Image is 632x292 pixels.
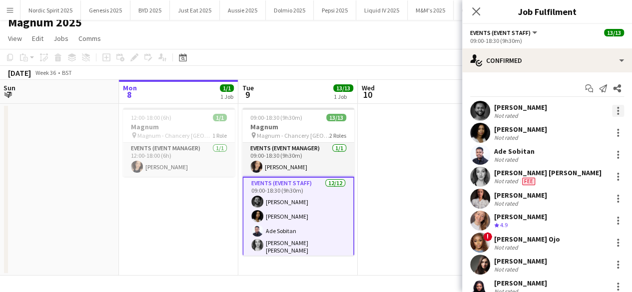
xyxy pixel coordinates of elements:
span: Magnum - Chancery [GEOGRAPHIC_DATA] [257,132,329,139]
button: Just Eat 2025 [170,0,220,20]
div: Not rated [494,156,520,163]
span: Magnum - Chancery [GEOGRAPHIC_DATA] [137,132,212,139]
span: 1/1 [213,114,227,121]
span: View [8,34,22,43]
div: Not rated [494,177,520,185]
span: 8 [121,89,137,100]
h3: Magnum [123,122,235,131]
span: Comms [78,34,101,43]
div: Not rated [494,112,520,119]
div: [DATE] [8,68,31,78]
span: Fee [522,178,535,185]
span: ! [483,232,492,241]
span: 2 Roles [329,132,346,139]
div: Not rated [494,244,520,251]
app-card-role: Events (Event Manager)1/109:00-18:30 (9h30m)[PERSON_NAME] [242,143,354,177]
span: 13/13 [326,114,346,121]
div: Not rated [494,200,520,207]
div: [PERSON_NAME] [PERSON_NAME] [494,168,602,177]
span: 12:00-18:00 (6h) [131,114,171,121]
div: [PERSON_NAME] [494,191,547,200]
button: Old Spice 2025 [454,0,507,20]
button: Liquid IV 2025 [356,0,408,20]
div: [PERSON_NAME] Ojo [494,235,560,244]
div: Ade Sobitan [494,147,535,156]
app-card-role: Events (Event Manager)1/112:00-18:00 (6h)[PERSON_NAME] [123,143,235,177]
span: 1/1 [220,84,234,92]
a: Edit [28,32,47,45]
h1: Magnum 2025 [8,15,82,30]
h3: Magnum [242,122,354,131]
div: BST [62,69,72,76]
span: Sun [3,83,15,92]
div: 09:00-18:30 (9h30m) [470,37,624,44]
span: Edit [32,34,43,43]
app-job-card: 09:00-18:30 (9h30m)13/13Magnum Magnum - Chancery [GEOGRAPHIC_DATA]2 RolesEvents (Event Manager)1/... [242,108,354,256]
span: 13/13 [604,29,624,36]
span: Events (Event Staff) [470,29,531,36]
div: [PERSON_NAME] [494,279,547,288]
div: Not rated [494,266,520,273]
div: [PERSON_NAME] [494,257,547,266]
h3: Job Fulfilment [462,5,632,18]
button: Genesis 2025 [81,0,130,20]
span: Wed [362,83,375,92]
a: View [4,32,26,45]
div: [PERSON_NAME] [494,125,547,134]
button: Events (Event Staff) [470,29,539,36]
span: 10 [360,89,375,100]
div: Not rated [494,134,520,141]
div: 1 Job [220,93,233,100]
span: 9 [241,89,254,100]
a: Comms [74,32,105,45]
button: M&M's 2025 [408,0,454,20]
span: 13/13 [333,84,353,92]
span: 7 [2,89,15,100]
span: Jobs [53,34,68,43]
span: 09:00-18:30 (9h30m) [250,114,302,121]
a: Jobs [49,32,72,45]
div: Confirmed [462,48,632,72]
div: [PERSON_NAME] [494,103,547,112]
button: Aussie 2025 [220,0,266,20]
span: 4.9 [500,221,508,229]
button: Nordic Spirit 2025 [20,0,81,20]
div: Crew has different fees then in role [520,177,537,185]
div: [PERSON_NAME] [494,212,547,221]
div: 1 Job [334,93,353,100]
button: BYD 2025 [130,0,170,20]
span: Week 36 [33,69,58,76]
span: Mon [123,83,137,92]
app-job-card: 12:00-18:00 (6h)1/1Magnum Magnum - Chancery [GEOGRAPHIC_DATA]1 RoleEvents (Event Manager)1/112:00... [123,108,235,177]
span: Tue [242,83,254,92]
button: Dolmio 2025 [266,0,314,20]
span: 1 Role [212,132,227,139]
button: Pepsi 2025 [314,0,356,20]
